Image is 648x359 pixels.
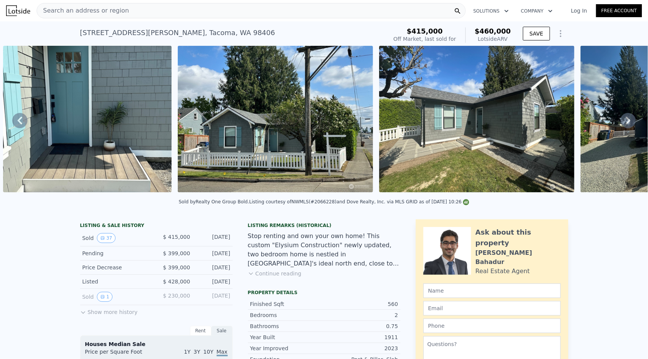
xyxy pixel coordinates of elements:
button: Show Options [553,26,568,41]
div: [DATE] [196,233,230,243]
span: 3Y [194,349,200,355]
div: Real Estate Agent [476,267,530,276]
button: View historical data [97,233,116,243]
img: Sale: 123851311 Parcel: 101075472 [178,46,373,192]
div: Listing Remarks (Historical) [248,222,400,229]
div: Stop renting and own your own home! This custom "Elysium Construction" newly updated, two bedroom... [248,232,400,268]
span: $ 230,000 [163,293,190,299]
span: $ 399,000 [163,250,190,256]
div: Listed [82,278,150,285]
div: Sold by Realty One Group Bold . [179,199,249,204]
div: Houses Median Sale [85,340,228,348]
button: Continue reading [248,270,302,277]
img: Sale: 123851311 Parcel: 101075472 [3,46,172,192]
div: Finished Sqft [250,300,324,308]
span: Search an address or region [37,6,129,15]
div: Bedrooms [250,311,324,319]
span: 1Y [184,349,190,355]
div: [DATE] [196,292,230,302]
div: LISTING & SALE HISTORY [80,222,233,230]
div: [PERSON_NAME] Bahadur [476,248,561,267]
div: 0.75 [324,322,398,330]
span: 10Y [203,349,213,355]
span: $415,000 [407,27,443,35]
div: 2023 [324,345,398,352]
a: Free Account [596,4,642,17]
div: 1911 [324,333,398,341]
div: Lotside ARV [475,35,511,43]
div: [DATE] [196,264,230,271]
input: Phone [423,319,561,333]
img: Sale: 123851311 Parcel: 101075472 [379,46,574,192]
span: Max [217,349,228,356]
div: [DATE] [196,250,230,257]
div: Price Decrease [82,264,150,271]
span: $ 399,000 [163,264,190,270]
input: Name [423,283,561,298]
div: [STREET_ADDRESS][PERSON_NAME] , Tacoma , WA 98406 [80,27,275,38]
div: Year Built [250,333,324,341]
div: Pending [82,250,150,257]
div: Ask about this property [476,227,561,248]
span: $460,000 [475,27,511,35]
div: Year Improved [250,345,324,352]
button: Company [515,4,559,18]
input: Email [423,301,561,316]
div: 2 [324,311,398,319]
img: NWMLS Logo [463,199,469,205]
div: Sale [211,326,233,336]
button: Show more history [80,305,138,316]
div: Listing courtesy of NWMLS (#2066228) and Dove Realty, Inc. via MLS GRID as of [DATE] 10:26 [249,199,469,204]
button: View historical data [97,292,113,302]
img: Lotside [6,5,30,16]
span: $ 415,000 [163,234,190,240]
button: Solutions [467,4,515,18]
div: [DATE] [196,278,230,285]
div: Property details [248,290,400,296]
span: $ 428,000 [163,279,190,285]
div: Bathrooms [250,322,324,330]
button: SAVE [523,27,550,40]
div: Off Market, last sold for [394,35,456,43]
div: 560 [324,300,398,308]
div: Sold [82,233,150,243]
div: Sold [82,292,150,302]
div: Rent [190,326,211,336]
a: Log In [562,7,596,14]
